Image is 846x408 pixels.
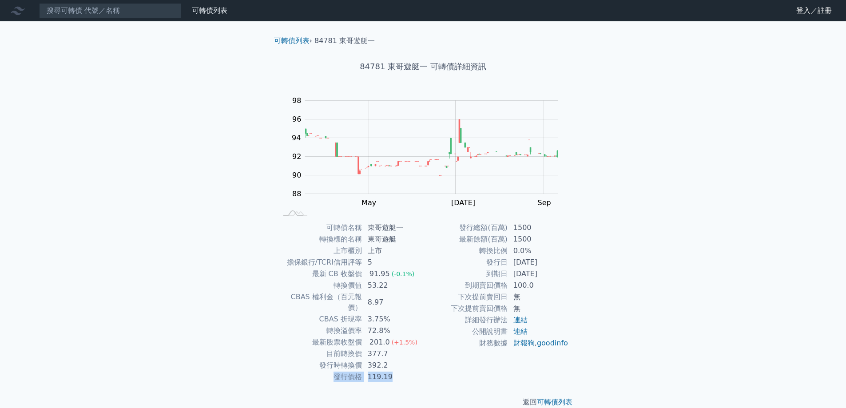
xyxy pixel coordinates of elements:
tspan: 96 [292,115,301,123]
a: 登入／註冊 [789,4,839,18]
li: › [274,36,312,46]
td: 詳細發行辦法 [423,314,508,326]
span: (+1.5%) [392,339,417,346]
a: 可轉債列表 [274,36,310,45]
a: 連結 [513,316,528,324]
li: 84781 東哥遊艇一 [314,36,375,46]
td: 53.22 [362,280,423,291]
td: 最新餘額(百萬) [423,234,508,245]
h1: 84781 東哥遊艇一 可轉債詳細資訊 [267,60,580,73]
td: 下次提前賣回價格 [423,303,508,314]
tspan: Sep [537,198,551,207]
td: 東哥遊艇 [362,234,423,245]
td: 財務數據 [423,337,508,349]
td: 3.75% [362,313,423,325]
td: 最新 CB 收盤價 [278,268,362,280]
td: 下次提前賣回日 [423,291,508,303]
tspan: 98 [292,96,301,105]
td: 發行總額(百萬) [423,222,508,234]
td: 1500 [508,234,569,245]
iframe: Chat Widget [802,365,846,408]
td: CBAS 權利金（百元報價） [278,291,362,313]
tspan: 88 [292,190,301,198]
tspan: [DATE] [451,198,475,207]
td: [DATE] [508,257,569,268]
td: 0.0% [508,245,569,257]
div: 91.95 [368,269,392,279]
td: 轉換價值 [278,280,362,291]
a: 可轉債列表 [192,6,227,15]
span: (-0.1%) [392,270,415,277]
input: 搜尋可轉債 代號／名稱 [39,3,181,18]
td: 377.7 [362,348,423,360]
td: 可轉債名稱 [278,222,362,234]
td: 8.97 [362,291,423,313]
div: 聊天小工具 [802,365,846,408]
td: 上市 [362,245,423,257]
tspan: May [361,198,376,207]
td: 上市櫃別 [278,245,362,257]
td: 392.2 [362,360,423,371]
a: 可轉債列表 [537,398,572,406]
td: 東哥遊艇一 [362,222,423,234]
td: 最新股票收盤價 [278,337,362,348]
td: [DATE] [508,268,569,280]
td: 目前轉換價 [278,348,362,360]
td: 到期賣回價格 [423,280,508,291]
a: 財報狗 [513,339,535,347]
td: 119.19 [362,371,423,383]
tspan: 94 [292,134,301,142]
td: 無 [508,303,569,314]
td: 轉換比例 [423,245,508,257]
td: 1500 [508,222,569,234]
td: 發行時轉換價 [278,360,362,371]
g: Chart [287,96,572,207]
p: 返回 [267,397,580,408]
td: 5 [362,257,423,268]
a: goodinfo [537,339,568,347]
td: , [508,337,569,349]
td: CBAS 折現率 [278,313,362,325]
td: 發行價格 [278,371,362,383]
tspan: 90 [292,171,301,179]
td: 到期日 [423,268,508,280]
td: 無 [508,291,569,303]
div: 201.0 [368,337,392,348]
td: 轉換溢價率 [278,325,362,337]
td: 公開說明書 [423,326,508,337]
td: 發行日 [423,257,508,268]
td: 轉換標的名稱 [278,234,362,245]
td: 擔保銀行/TCRI信用評等 [278,257,362,268]
a: 連結 [513,327,528,336]
tspan: 92 [292,152,301,161]
td: 72.8% [362,325,423,337]
td: 100.0 [508,280,569,291]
